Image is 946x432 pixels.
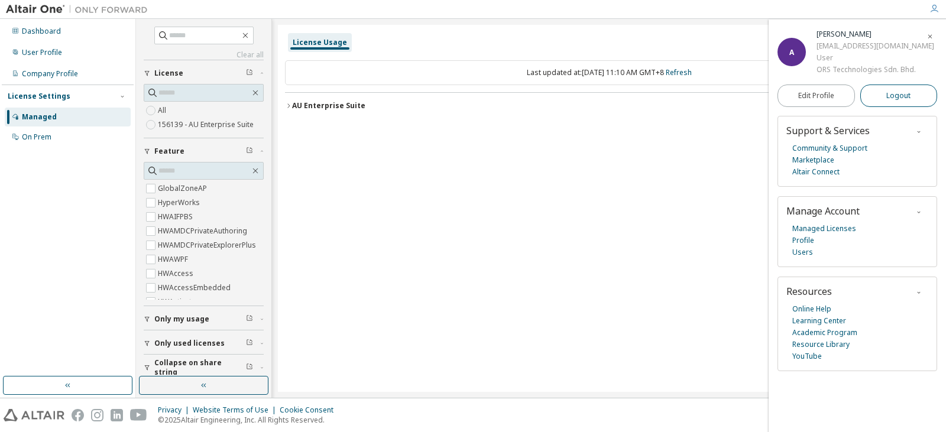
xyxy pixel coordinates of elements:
[22,69,78,79] div: Company Profile
[886,90,911,102] span: Logout
[6,4,154,15] img: Altair One
[158,238,258,252] label: HWAMDCPrivateExplorerPlus
[91,409,103,421] img: instagram.svg
[666,67,692,77] a: Refresh
[792,142,867,154] a: Community & Support
[792,166,840,178] a: Altair Connect
[285,60,933,85] div: Last updated at: [DATE] 11:10 AM GMT+8
[22,132,51,142] div: On Prem
[144,306,264,332] button: Only my usage
[786,124,870,137] span: Support & Services
[144,330,264,356] button: Only used licenses
[154,339,225,348] span: Only used licenses
[193,405,280,415] div: Website Terms of Use
[144,60,264,86] button: License
[246,69,253,78] span: Clear filter
[8,92,70,101] div: License Settings
[111,409,123,421] img: linkedin.svg
[144,355,264,381] button: Collapse on share string
[144,138,264,164] button: Feature
[154,69,183,78] span: License
[158,118,256,132] label: 156139 - AU Enterprise Suite
[792,303,831,315] a: Online Help
[792,246,813,258] a: Users
[158,281,233,295] label: HWAccessEmbedded
[792,315,846,327] a: Learning Center
[792,350,822,362] a: YouTube
[292,101,365,111] div: AU Enterprise Suite
[130,409,147,421] img: youtube.svg
[158,196,202,210] label: HyperWorks
[786,285,832,298] span: Resources
[777,85,855,107] a: Edit Profile
[144,50,264,60] a: Clear all
[860,85,938,107] button: Logout
[817,40,934,52] div: [EMAIL_ADDRESS][DOMAIN_NAME]
[72,409,84,421] img: facebook.svg
[792,154,834,166] a: Marketplace
[280,405,341,415] div: Cookie Consent
[22,27,61,36] div: Dashboard
[22,112,57,122] div: Managed
[4,409,64,421] img: altair_logo.svg
[154,358,246,377] span: Collapse on share string
[158,267,196,281] label: HWAccess
[22,48,62,57] div: User Profile
[158,405,193,415] div: Privacy
[792,223,856,235] a: Managed Licenses
[817,64,934,76] div: ORS Tecchnologies Sdn. Bhd.
[789,47,794,57] span: A
[293,38,347,47] div: License Usage
[798,91,834,100] span: Edit Profile
[158,224,250,238] label: HWAMDCPrivateAuthoring
[817,28,934,40] div: Abdul Hadi
[246,314,253,324] span: Clear filter
[158,295,198,309] label: HWActivate
[246,363,253,372] span: Clear filter
[158,415,341,425] p: © 2025 Altair Engineering, Inc. All Rights Reserved.
[786,204,860,217] span: Manage Account
[154,314,209,324] span: Only my usage
[158,210,195,224] label: HWAIFPBS
[792,339,850,350] a: Resource Library
[817,52,934,64] div: User
[246,147,253,156] span: Clear filter
[158,252,190,267] label: HWAWPF
[246,339,253,348] span: Clear filter
[792,327,857,339] a: Academic Program
[285,93,933,119] button: AU Enterprise SuiteLicense ID: 156139
[158,181,209,196] label: GlobalZoneAP
[158,103,169,118] label: All
[154,147,184,156] span: Feature
[792,235,814,246] a: Profile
